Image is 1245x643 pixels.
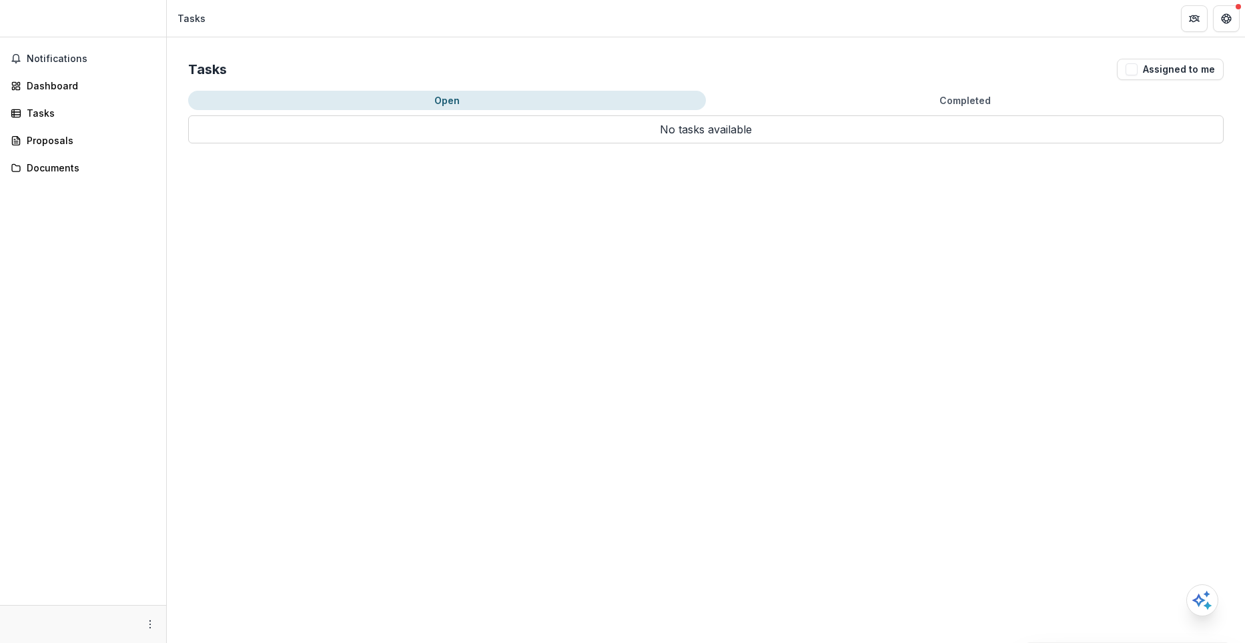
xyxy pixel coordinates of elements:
nav: breadcrumb [172,9,211,28]
button: Completed [706,91,1224,110]
button: More [142,616,158,632]
a: Tasks [5,102,161,124]
div: Tasks [177,11,205,25]
button: Notifications [5,48,161,69]
a: Proposals [5,129,161,151]
p: No tasks available [188,115,1224,143]
button: Open [188,91,706,110]
h2: Tasks [188,61,227,77]
div: Proposals [27,133,150,147]
button: Get Help [1213,5,1240,32]
button: Open AI Assistant [1186,584,1218,616]
div: Dashboard [27,79,150,93]
div: Documents [27,161,150,175]
button: Partners [1181,5,1208,32]
a: Documents [5,157,161,179]
div: Tasks [27,106,150,120]
span: Notifications [27,53,155,65]
button: Assigned to me [1117,59,1224,80]
a: Dashboard [5,75,161,97]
